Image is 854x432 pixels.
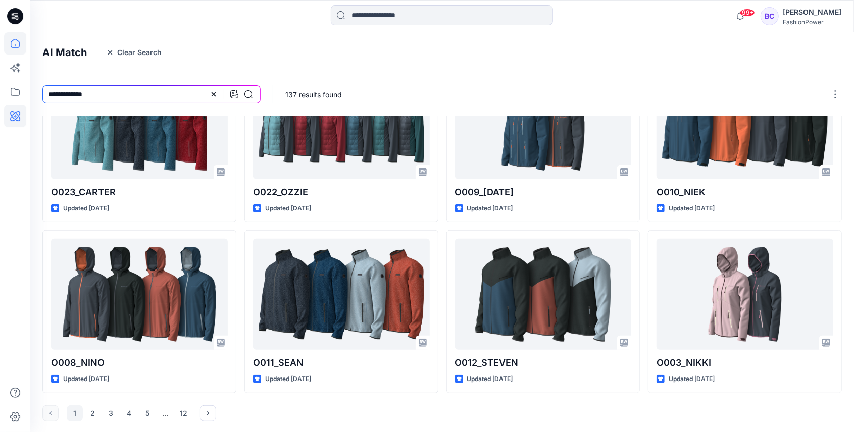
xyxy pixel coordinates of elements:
div: FashionPower [783,18,841,26]
p: Updated [DATE] [467,203,513,214]
p: Updated [DATE] [63,203,109,214]
button: 1 [67,405,83,421]
p: Updated [DATE] [669,203,715,214]
a: O008_NINO [51,239,228,350]
button: 12 [176,405,192,421]
div: [PERSON_NAME] [783,6,841,18]
a: O022_OZZIE [253,68,430,179]
p: Updated [DATE] [63,374,109,385]
a: O009_NOEL [455,68,632,179]
button: 4 [121,405,137,421]
p: O023_CARTER [51,185,228,199]
a: O023_CARTER [51,68,228,179]
p: Updated [DATE] [265,374,311,385]
p: Updated [DATE] [265,203,311,214]
a: O010_NIEK [657,68,833,179]
a: O012_STEVEN [455,239,632,350]
p: O003_NIKKI [657,356,833,370]
p: O010_NIEK [657,185,833,199]
p: O008_NINO [51,356,228,370]
a: O003_NIKKI [657,239,833,350]
button: 3 [103,405,119,421]
div: ... [158,405,174,421]
span: 99+ [740,9,755,17]
p: Updated [DATE] [467,374,513,385]
p: O011_SEAN [253,356,430,370]
p: 137 results found [285,89,342,100]
p: O009_[DATE] [455,185,632,199]
p: Updated [DATE] [669,374,715,385]
a: O011_SEAN [253,239,430,350]
button: 5 [139,405,156,421]
p: O022_OZZIE [253,185,430,199]
button: Clear Search [99,44,168,61]
div: BC [761,7,779,25]
h4: AI Match [42,46,87,59]
button: 2 [85,405,101,421]
p: O012_STEVEN [455,356,632,370]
